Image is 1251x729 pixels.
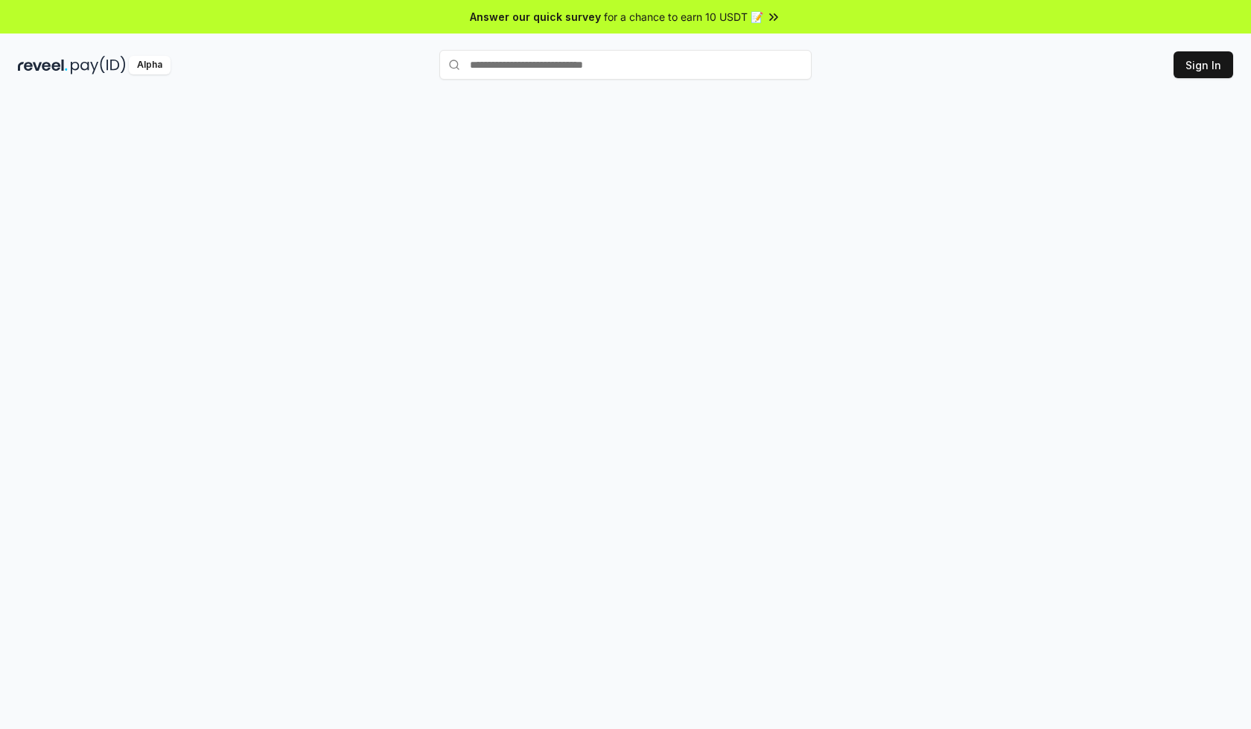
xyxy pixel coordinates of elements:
[470,9,601,25] span: Answer our quick survey
[1174,51,1233,78] button: Sign In
[129,56,171,74] div: Alpha
[71,56,126,74] img: pay_id
[604,9,763,25] span: for a chance to earn 10 USDT 📝
[18,56,68,74] img: reveel_dark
